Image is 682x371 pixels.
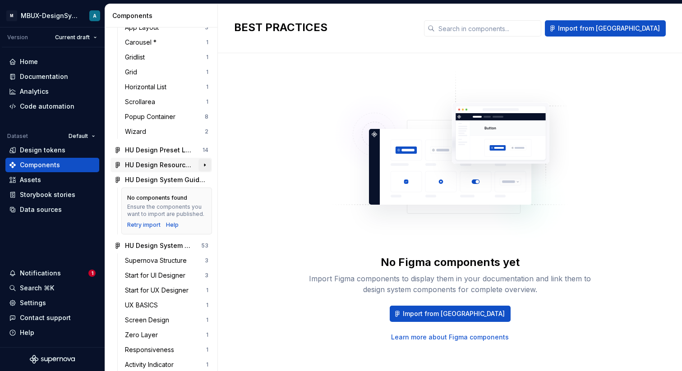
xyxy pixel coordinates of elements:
div: Start for UX Designer [125,286,192,295]
a: Learn more about Figma components [391,333,509,342]
a: HU Design System Guidelines l Patterns [111,173,212,187]
div: Supernova Structure [125,256,190,265]
a: Assets [5,173,99,187]
div: Carousel * [125,38,160,47]
span: Current draft [55,34,90,41]
div: Grid [125,68,141,77]
div: Scrollarea [125,97,159,106]
a: Supernova Structure3 [121,253,212,268]
div: Notifications [20,269,61,278]
div: 1 [206,39,208,46]
a: Scrollarea1 [121,95,212,109]
div: 1 [206,331,208,339]
div: Documentation [20,72,68,81]
div: Storybook stories [20,190,75,199]
div: Help [20,328,34,337]
a: Gridlist1 [121,50,212,64]
div: 1 [206,302,208,309]
a: UX BASICS1 [121,298,212,312]
div: Start for UI Designer [125,271,189,280]
div: Screen Design [125,316,173,325]
button: Contact support [5,311,99,325]
a: Popup Container8 [121,110,212,124]
a: Design tokens [5,143,99,157]
a: Data sources [5,202,99,217]
a: Start for UI Designer3 [121,268,212,283]
button: Retry import [127,221,161,229]
a: HU Design Preset Library14 [111,143,212,157]
a: HU Design System Library53 [111,238,212,253]
span: Import from [GEOGRAPHIC_DATA] [403,309,505,318]
div: 53 [201,242,208,249]
a: Code automation [5,99,99,114]
h2: BEST PRACTICES [234,20,413,35]
button: Default [65,130,99,142]
button: Help [5,325,99,340]
div: 2 [205,128,208,135]
a: App Layout3 [121,20,212,35]
span: Default [69,133,88,140]
div: Home [20,57,38,66]
a: Analytics [5,84,99,99]
a: Zero Layer1 [121,328,212,342]
div: Assets [20,175,41,184]
div: Wizard [125,127,150,136]
div: Popup Container [125,112,179,121]
div: Settings [20,298,46,307]
span: Import from [GEOGRAPHIC_DATA] [558,24,660,33]
div: HU Design Resources Library [125,160,192,169]
div: No components found [127,194,187,202]
div: Zero Layer [125,330,161,339]
div: No Figma components yet [381,255,520,270]
div: Components [112,11,214,20]
div: Code automation [20,102,74,111]
div: Activity Indicator [125,360,177,369]
div: 1 [206,316,208,324]
div: 1 [206,287,208,294]
div: 8 [205,113,208,120]
button: Import from [GEOGRAPHIC_DATA] [390,306,511,322]
div: Import Figma components to display them in your documentation and link them to design system comp... [306,273,594,295]
div: 3 [205,272,208,279]
a: Horizontal List1 [121,80,212,94]
div: App Layout [125,23,162,32]
div: 1 [206,361,208,368]
a: Help [166,221,179,229]
div: Components [20,160,60,169]
div: 1 [206,54,208,61]
div: M [6,10,17,21]
div: HU Design System Guidelines l Patterns [125,175,208,184]
div: Version [7,34,28,41]
button: Import from [GEOGRAPHIC_DATA] [545,20,666,37]
div: UX BASICS [125,301,161,310]
div: Dataset [7,133,28,140]
div: HU Design System Library [125,241,192,250]
input: Search in components... [435,20,541,37]
div: 1 [206,69,208,76]
a: Storybook stories [5,188,99,202]
div: Horizontal List [125,82,170,92]
div: Data sources [20,205,62,214]
div: HU Design Preset Library [125,146,192,155]
span: 1 [88,270,96,277]
svg: Supernova Logo [30,355,75,364]
a: Settings [5,296,99,310]
div: 1 [206,98,208,105]
div: 14 [203,147,208,154]
div: A [93,12,97,19]
div: MBUX-DesignSystem [21,11,78,20]
a: Start for UX Designer1 [121,283,212,298]
div: 3 [205,24,208,31]
a: Home [5,55,99,69]
div: 1 [206,346,208,353]
a: Screen Design1 [121,313,212,327]
button: Notifications1 [5,266,99,280]
button: Current draft [51,31,101,44]
div: Search ⌘K [20,284,54,293]
a: HU Design Resources Library [111,158,212,172]
a: Components [5,158,99,172]
a: Wizard2 [121,124,212,139]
